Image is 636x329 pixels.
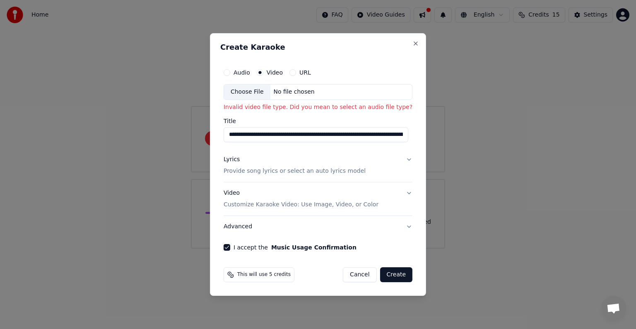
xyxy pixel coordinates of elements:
[271,244,357,250] button: I accept the
[343,267,376,282] button: Cancel
[237,271,291,278] span: This will use 5 credits
[224,216,412,237] button: Advanced
[224,189,378,209] div: Video
[224,167,366,175] p: Provide song lyrics or select an auto lyrics model
[220,44,416,51] h2: Create Karaoke
[224,201,378,209] p: Customize Karaoke Video: Use Image, Video, or Color
[224,149,412,182] button: LyricsProvide song lyrics or select an auto lyrics model
[224,118,412,124] label: Title
[224,155,240,164] div: Lyrics
[224,85,270,99] div: Choose File
[224,182,412,215] button: VideoCustomize Karaoke Video: Use Image, Video, or Color
[234,244,357,250] label: I accept the
[224,103,412,111] p: Invalid video file type. Did you mean to select an audio file type?
[270,88,318,96] div: No file chosen
[234,70,250,75] label: Audio
[380,267,413,282] button: Create
[267,70,283,75] label: Video
[299,70,311,75] label: URL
